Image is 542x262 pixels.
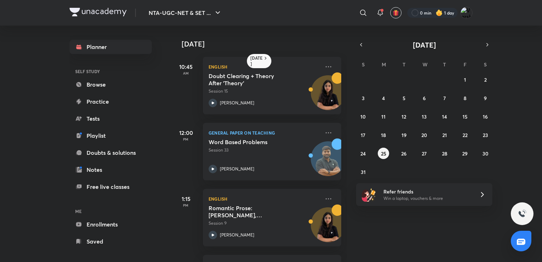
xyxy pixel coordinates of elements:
button: August 20, 2025 [419,129,430,141]
abbr: August 28, 2025 [442,150,447,157]
h6: Refer friends [383,188,471,195]
abbr: August 27, 2025 [422,150,427,157]
p: [PERSON_NAME] [220,166,254,172]
button: August 19, 2025 [398,129,410,141]
abbr: August 24, 2025 [360,150,366,157]
abbr: August 30, 2025 [482,150,488,157]
abbr: August 12, 2025 [402,113,406,120]
a: Enrollments [70,217,152,231]
abbr: August 20, 2025 [421,132,427,138]
button: August 31, 2025 [358,166,369,178]
button: August 22, 2025 [459,129,471,141]
img: Company Logo [70,8,127,16]
h5: 10:45 [172,62,200,71]
abbr: August 6, 2025 [423,95,426,102]
abbr: Wednesday [422,61,427,68]
button: August 7, 2025 [439,92,450,104]
p: Win a laptop, vouchers & more [383,195,471,202]
button: August 6, 2025 [419,92,430,104]
a: Practice [70,94,152,109]
p: AM [172,71,200,75]
abbr: August 21, 2025 [442,132,447,138]
span: [DATE] [413,40,436,50]
abbr: August 10, 2025 [360,113,366,120]
abbr: August 2, 2025 [484,76,487,83]
abbr: August 22, 2025 [463,132,468,138]
abbr: August 31, 2025 [361,169,366,175]
p: General Paper on Teaching [209,129,320,137]
abbr: Saturday [484,61,487,68]
img: Varsha V [460,7,472,19]
button: August 13, 2025 [419,111,430,122]
img: ttu [518,209,526,218]
button: August 15, 2025 [459,111,471,122]
button: August 1, 2025 [459,74,471,85]
a: Company Logo [70,8,127,18]
h5: Doubt Clearing + Theory After 'Theory' [209,72,297,87]
h5: Romantic Prose: Charles Lamb, William Hazlitt, Thomas De Quincey [209,204,297,219]
h6: ME [70,205,152,217]
button: August 30, 2025 [480,148,491,159]
button: August 14, 2025 [439,111,450,122]
img: Avatar [311,145,345,179]
button: August 12, 2025 [398,111,410,122]
a: Notes [70,163,152,177]
button: August 9, 2025 [480,92,491,104]
button: August 17, 2025 [358,129,369,141]
abbr: August 26, 2025 [401,150,406,157]
h5: 12:00 [172,129,200,137]
a: Playlist [70,129,152,143]
p: English [209,195,320,203]
button: August 16, 2025 [480,111,491,122]
p: English [209,62,320,71]
button: August 23, 2025 [480,129,491,141]
abbr: August 29, 2025 [462,150,468,157]
abbr: August 14, 2025 [442,113,447,120]
button: August 24, 2025 [358,148,369,159]
p: Session 33 [209,147,320,153]
h6: SELF STUDY [70,65,152,77]
a: Planner [70,40,152,54]
abbr: August 7, 2025 [443,95,446,102]
button: August 8, 2025 [459,92,471,104]
abbr: August 9, 2025 [484,95,487,102]
a: Free live classes [70,180,152,194]
button: August 21, 2025 [439,129,450,141]
button: NTA-UGC-NET & SET ... [144,6,226,20]
button: August 25, 2025 [378,148,389,159]
button: August 27, 2025 [419,148,430,159]
a: Doubts & solutions [70,146,152,160]
abbr: Friday [464,61,466,68]
button: August 26, 2025 [398,148,410,159]
button: August 11, 2025 [378,111,389,122]
h5: 1:15 [172,195,200,203]
abbr: August 13, 2025 [422,113,427,120]
p: [PERSON_NAME] [220,232,254,238]
abbr: Monday [382,61,386,68]
abbr: August 3, 2025 [362,95,365,102]
abbr: August 16, 2025 [483,113,488,120]
a: Browse [70,77,152,92]
abbr: August 15, 2025 [463,113,468,120]
img: referral [362,187,376,202]
p: PM [172,203,200,207]
abbr: August 18, 2025 [381,132,386,138]
abbr: August 19, 2025 [402,132,406,138]
button: August 29, 2025 [459,148,471,159]
p: [PERSON_NAME] [220,100,254,106]
button: August 10, 2025 [358,111,369,122]
button: August 2, 2025 [480,74,491,85]
button: August 3, 2025 [358,92,369,104]
h6: [DATE] [250,55,263,67]
abbr: August 17, 2025 [361,132,365,138]
img: Avatar [311,79,345,113]
p: Session 15 [209,88,320,94]
h5: Word Based Problems [209,138,297,146]
abbr: August 25, 2025 [381,150,386,157]
img: Avatar [311,211,345,245]
abbr: August 1, 2025 [464,76,466,83]
abbr: August 11, 2025 [381,113,386,120]
abbr: August 8, 2025 [464,95,466,102]
abbr: Tuesday [403,61,405,68]
abbr: August 4, 2025 [382,95,385,102]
